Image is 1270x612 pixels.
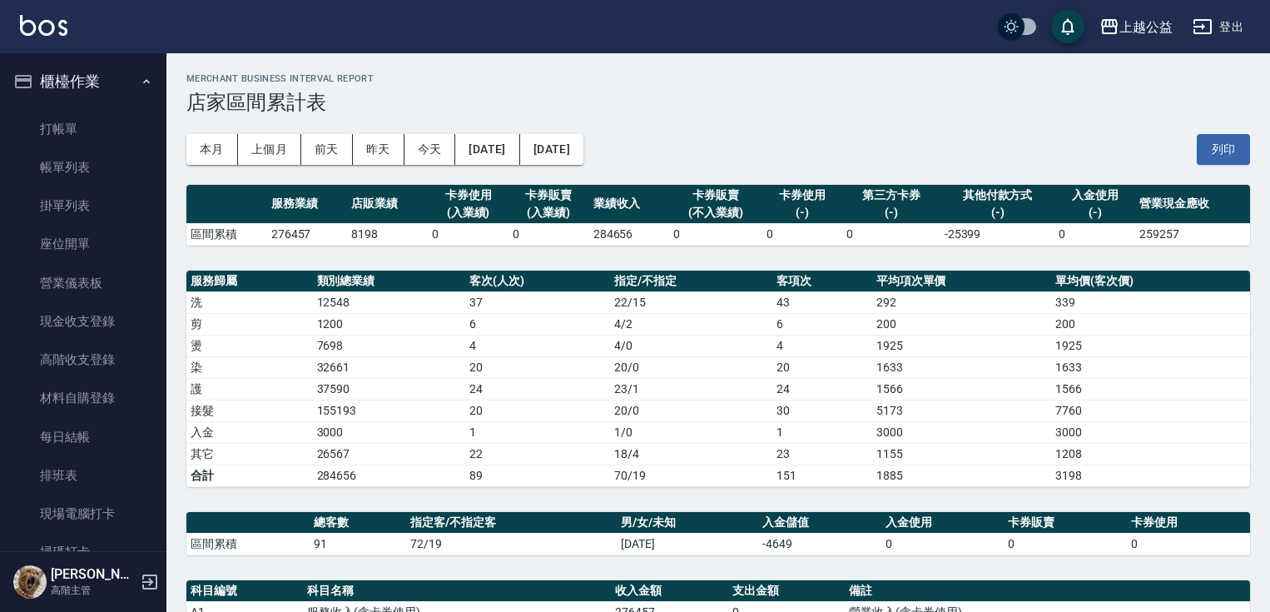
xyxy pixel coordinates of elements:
div: 卡券使用 [766,187,839,204]
a: 每日結帳 [7,418,160,456]
td: 6 [772,313,871,335]
td: 其它 [186,443,313,465]
button: [DATE] [455,134,519,165]
th: 業績收入 [589,185,670,224]
button: 昨天 [353,134,404,165]
div: (入業績) [513,204,585,221]
td: 70/19 [610,465,772,486]
td: 200 [872,313,1052,335]
a: 排班表 [7,456,160,495]
button: 櫃檯作業 [7,60,160,103]
div: (-) [945,204,1051,221]
td: 1 [465,421,610,443]
div: 第三方卡券 [846,187,935,204]
div: (不入業績) [673,204,757,221]
div: 卡券使用 [432,187,504,204]
td: 20 / 0 [610,400,772,421]
th: 服務歸屬 [186,271,313,292]
td: 43 [772,291,871,313]
td: 24 [465,378,610,400]
td: 72/19 [406,533,617,555]
td: 0 [842,223,940,245]
button: 上越公益 [1093,10,1179,44]
td: 區間累積 [186,223,267,245]
td: 3000 [872,421,1052,443]
td: 26567 [313,443,466,465]
td: 23 [772,443,871,465]
a: 高階收支登錄 [7,341,160,379]
button: 列印 [1197,134,1250,165]
div: 入金使用 [1059,187,1131,204]
td: 200 [1051,313,1250,335]
td: 洗 [186,291,313,313]
p: 高階主管 [51,583,136,598]
div: (入業績) [432,204,504,221]
th: 入金使用 [881,512,1005,534]
th: 收入金額 [611,580,727,602]
th: 備註 [845,580,1250,602]
a: 材料自購登錄 [7,379,160,417]
th: 男/女/未知 [617,512,758,534]
td: 合計 [186,465,313,486]
td: 燙 [186,335,313,356]
a: 掃碼打卡 [7,533,160,571]
td: 3000 [313,421,466,443]
td: 7760 [1051,400,1250,421]
h2: Merchant Business Interval Report [186,73,1250,84]
td: 284656 [589,223,670,245]
td: 22 [465,443,610,465]
h3: 店家區間累計表 [186,91,1250,114]
button: 前天 [301,134,353,165]
td: 20 / 0 [610,356,772,378]
div: 其他付款方式 [945,187,1051,204]
td: 20 [465,400,610,421]
td: 276457 [267,223,348,245]
td: 1633 [872,356,1052,378]
td: 91 [310,533,406,555]
td: 1208 [1051,443,1250,465]
div: 上越公益 [1119,17,1173,37]
th: 入金儲值 [758,512,881,534]
th: 類別總業績 [313,271,466,292]
table: a dense table [186,271,1250,487]
th: 營業現金應收 [1135,185,1250,224]
th: 指定客/不指定客 [406,512,617,534]
td: 1566 [872,378,1052,400]
td: 剪 [186,313,313,335]
td: 1155 [872,443,1052,465]
td: 1 [772,421,871,443]
button: save [1051,10,1084,43]
a: 座位開單 [7,225,160,263]
td: 7698 [313,335,466,356]
td: 151 [772,465,871,486]
th: 客次(人次) [465,271,610,292]
th: 科目編號 [186,580,303,602]
div: (-) [766,204,839,221]
td: 護 [186,378,313,400]
a: 現場電腦打卡 [7,495,160,533]
td: 4 [465,335,610,356]
td: 0 [1004,533,1127,555]
th: 支出金額 [728,580,845,602]
td: 0 [428,223,508,245]
img: Person [13,565,47,599]
button: 登出 [1186,12,1250,42]
td: 6 [465,313,610,335]
table: a dense table [186,185,1250,246]
td: 4 / 0 [610,335,772,356]
th: 平均項次單價 [872,271,1052,292]
td: 22 / 15 [610,291,772,313]
td: 18 / 4 [610,443,772,465]
a: 打帳單 [7,110,160,148]
img: Logo [20,15,67,36]
td: 0 [669,223,762,245]
a: 營業儀表板 [7,264,160,302]
td: 37 [465,291,610,313]
td: 3198 [1051,465,1250,486]
td: 292 [872,291,1052,313]
a: 現金收支登錄 [7,302,160,341]
td: 1633 [1051,356,1250,378]
td: 染 [186,356,313,378]
td: -25399 [940,223,1055,245]
th: 總客數 [310,512,406,534]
